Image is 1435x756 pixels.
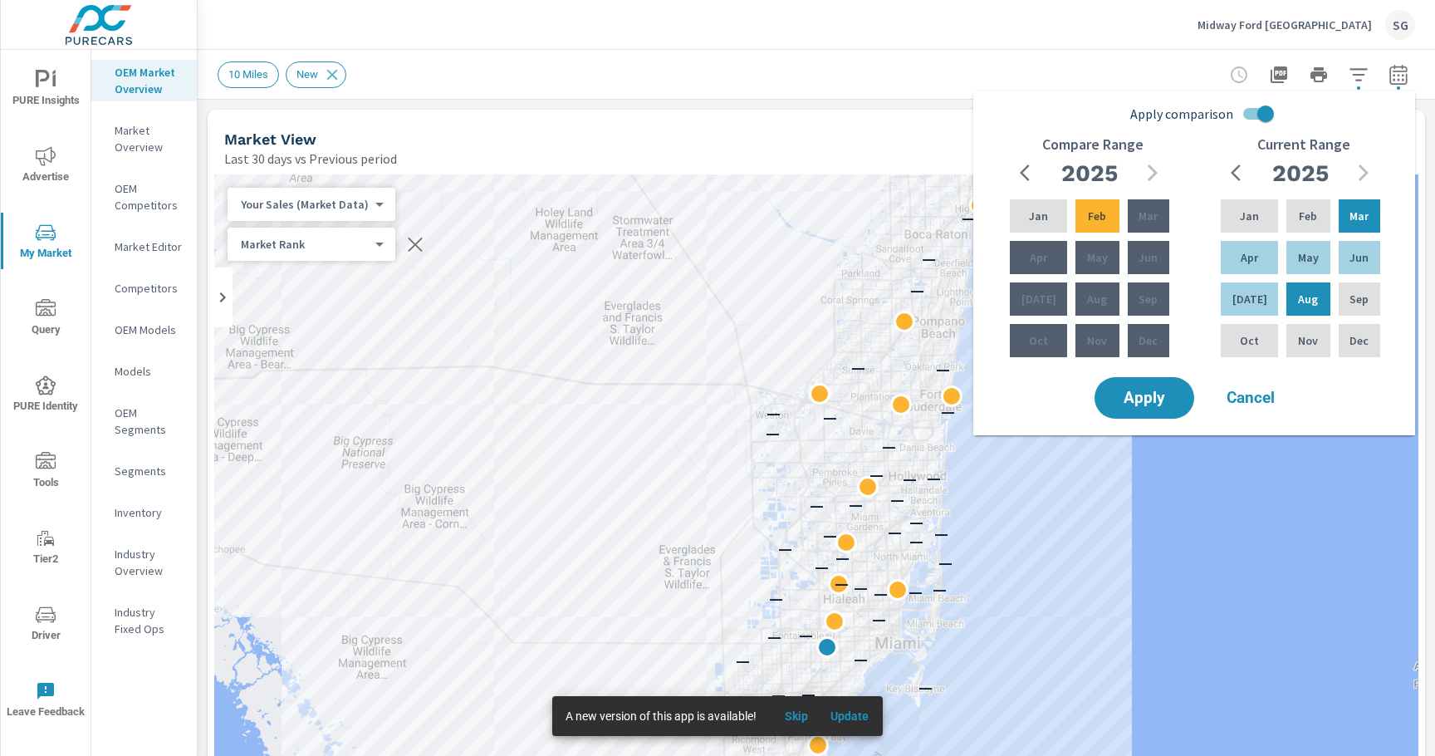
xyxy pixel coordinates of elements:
[115,363,184,380] p: Models
[815,557,829,577] p: —
[1029,208,1048,224] p: Jan
[115,405,184,438] p: OEM Segments
[115,280,184,297] p: Competitors
[890,489,904,509] p: —
[218,68,278,81] span: 10 Miles
[766,423,780,443] p: —
[91,542,197,583] div: Industry Overview
[287,68,328,81] span: New
[6,70,86,110] span: PURE Insights
[1272,159,1329,188] h2: 2025
[1217,390,1284,405] span: Cancel
[891,582,905,602] p: —
[1087,332,1107,349] p: Nov
[770,703,823,729] button: Skip
[1130,104,1233,124] span: Apply comparison
[1042,136,1144,153] h6: Compare Range
[1139,249,1158,266] p: Jun
[1298,291,1318,307] p: Aug
[823,407,837,427] p: —
[6,223,86,263] span: My Market
[115,504,184,521] p: Inventory
[909,512,923,532] p: —
[91,459,197,484] div: Segments
[115,463,184,479] p: Segments
[91,234,197,259] div: Market Editor
[115,122,184,155] p: Market Overview
[835,547,850,567] p: —
[766,403,781,423] p: —
[241,237,369,252] p: Market Rank
[810,495,824,515] p: —
[1095,377,1194,419] button: Apply
[936,359,950,379] p: —
[938,552,953,572] p: —
[224,130,316,148] h5: Market View
[1,50,91,738] div: nav menu
[115,64,184,97] p: OEM Market Overview
[1139,208,1158,224] p: Mar
[6,299,86,340] span: Query
[6,376,86,416] span: PURE Identity
[241,197,369,212] p: Your Sales (Market Data)
[91,600,197,641] div: Industry Fixed Ops
[115,604,184,637] p: Industry Fixed Ops
[115,546,184,579] p: Industry Overview
[91,359,197,384] div: Models
[882,436,896,456] p: —
[1257,136,1350,153] h6: Current Range
[778,538,792,558] p: —
[776,709,816,724] span: Skip
[801,684,815,704] p: —
[1087,249,1108,266] p: May
[910,280,924,300] p: —
[566,709,757,723] span: A new version of this app is available!
[1111,390,1178,405] span: Apply
[903,469,917,488] p: —
[823,525,837,545] p: —
[1302,58,1335,91] button: Print Report
[927,468,941,488] p: —
[909,582,923,601] p: —
[869,464,884,484] p: —
[874,583,888,603] p: —
[224,149,397,169] p: Last 30 days vs Previous period
[91,60,197,101] div: OEM Market Overview
[1298,249,1319,266] p: May
[1262,58,1295,91] button: "Export Report to PDF"
[228,197,382,213] div: Your Sales (Market Data)
[888,522,902,542] p: —
[228,237,382,253] div: Your Sales (Market Data)
[799,625,813,645] p: —
[823,703,876,729] button: Update
[91,400,197,442] div: OEM Segments
[1201,377,1300,419] button: Cancel
[1061,159,1118,188] h2: 2025
[91,317,197,342] div: OEM Models
[851,357,865,377] p: —
[1349,208,1369,224] p: Mar
[1021,291,1056,307] p: [DATE]
[854,577,868,597] p: —
[918,677,933,697] p: —
[769,588,783,608] p: —
[941,401,955,421] p: —
[1385,10,1415,40] div: SG
[1349,332,1369,349] p: Dec
[6,146,86,187] span: Advertise
[1029,332,1048,349] p: Oct
[849,494,863,514] p: —
[1030,249,1047,266] p: Apr
[115,238,184,255] p: Market Editor
[962,208,976,228] p: —
[286,61,346,88] div: New
[1240,332,1259,349] p: Oct
[771,685,786,704] p: —
[830,709,869,724] span: Update
[91,118,197,160] div: Market Overview
[6,605,86,646] span: Driver
[872,609,886,629] p: —
[1298,332,1318,349] p: Nov
[835,573,849,593] p: —
[91,276,197,301] div: Competitors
